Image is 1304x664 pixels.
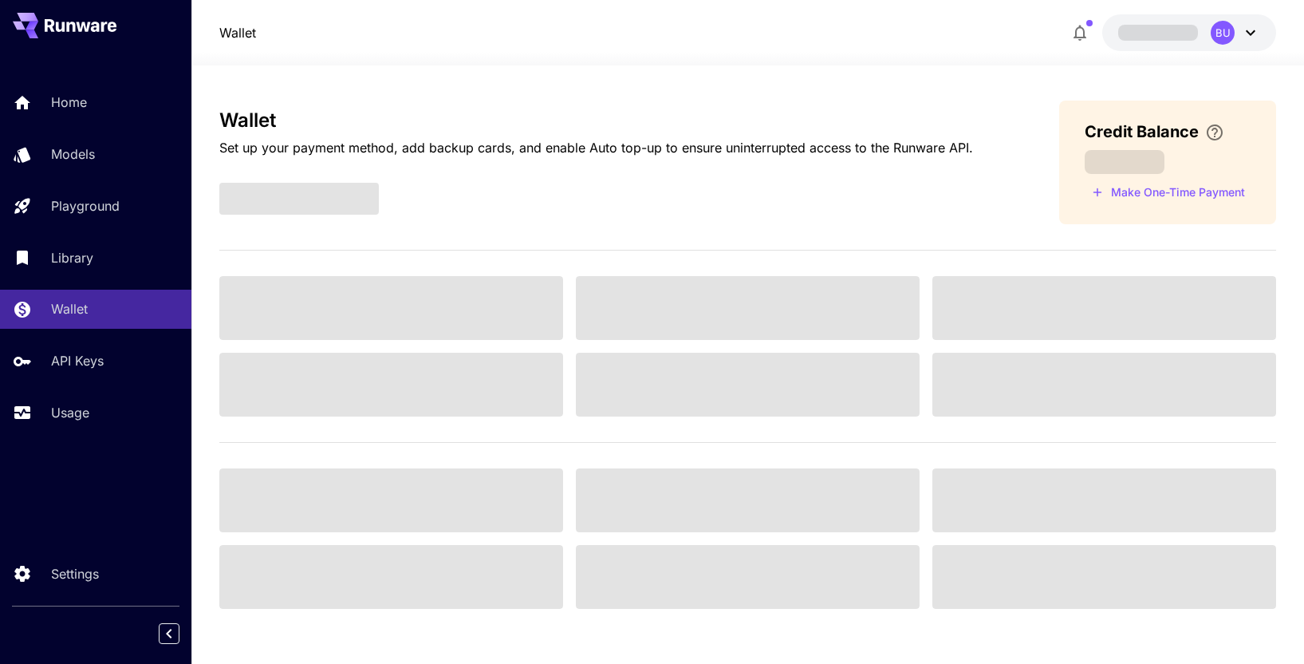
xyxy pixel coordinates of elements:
[1199,123,1231,142] button: Enter your card details and choose an Auto top-up amount to avoid service interruptions. We'll au...
[51,403,89,422] p: Usage
[219,138,973,157] p: Set up your payment method, add backup cards, and enable Auto top-up to ensure uninterrupted acce...
[51,248,93,267] p: Library
[219,23,256,42] nav: breadcrumb
[219,109,973,132] h3: Wallet
[51,351,104,370] p: API Keys
[51,564,99,583] p: Settings
[51,144,95,164] p: Models
[51,93,87,112] p: Home
[171,619,191,648] div: Collapse sidebar
[1211,21,1235,45] div: BU
[1085,180,1252,205] button: Make a one-time, non-recurring payment
[51,196,120,215] p: Playground
[159,623,179,644] button: Collapse sidebar
[1085,120,1199,144] span: Credit Balance
[1102,14,1276,51] button: BU
[51,299,88,318] p: Wallet
[219,23,256,42] a: Wallet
